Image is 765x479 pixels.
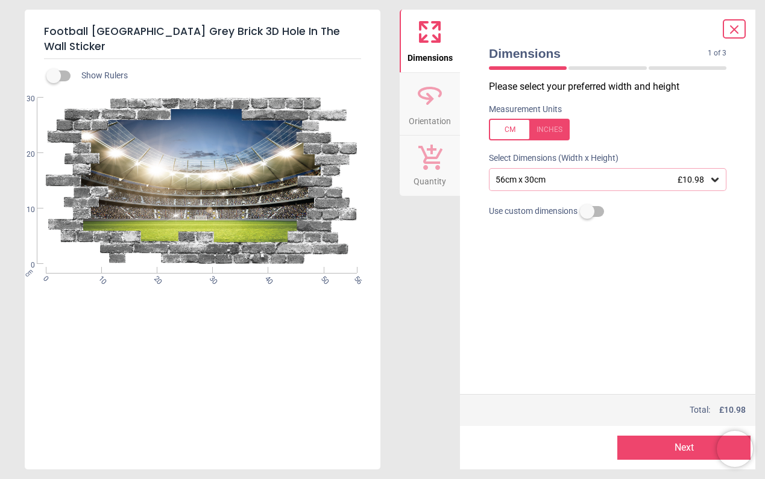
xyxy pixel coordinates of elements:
[12,205,35,215] span: 10
[96,274,104,282] span: 10
[151,274,159,282] span: 20
[409,110,451,128] span: Orientation
[494,175,709,185] div: 56cm x 30cm
[263,274,271,282] span: 40
[678,175,704,184] span: £10.98
[489,205,578,218] span: Use custom dimensions
[489,80,736,93] p: Please select your preferred width and height
[24,268,34,278] span: cm
[12,149,35,160] span: 20
[719,404,746,416] span: £
[414,170,446,188] span: Quantity
[717,431,753,467] iframe: Brevo live chat
[489,104,562,116] label: Measurement Units
[488,404,746,416] div: Total:
[724,405,746,415] span: 10.98
[479,152,619,164] label: Select Dimensions (Width x Height)
[408,46,453,64] span: Dimensions
[400,136,460,196] button: Quantity
[12,94,35,104] span: 30
[44,19,361,59] h5: Football [GEOGRAPHIC_DATA] Grey Brick 3D Hole In The Wall Sticker
[318,274,326,282] span: 50
[54,69,380,83] div: Show Rulers
[12,260,35,271] span: 0
[351,274,359,282] span: 56
[400,73,460,136] button: Orientation
[617,436,751,460] button: Next
[400,10,460,72] button: Dimensions
[489,45,708,62] span: Dimensions
[207,274,215,282] span: 30
[40,274,48,282] span: 0
[708,48,726,58] span: 1 of 3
